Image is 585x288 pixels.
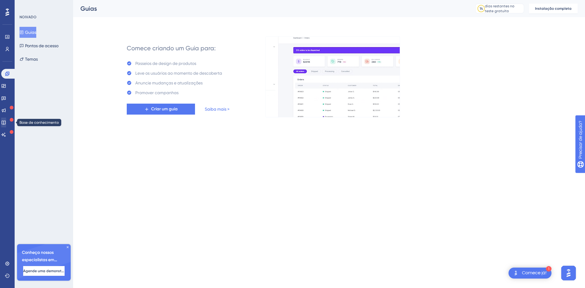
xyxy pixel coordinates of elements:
font: Guias [25,30,36,35]
font: Saiba mais > [205,107,229,112]
font: Criar um guia [151,106,178,112]
button: Criar um guia [127,104,195,115]
iframe: Iniciador do Assistente de IA do UserGuiding [559,264,578,282]
div: 1 [546,266,551,272]
a: Saiba mais > [205,105,229,113]
img: imagem-do-lançador-texto-alternativo [512,269,519,277]
font: Leve os usuários ao momento de descoberta [135,71,222,76]
font: Passeios de design de produtos [135,61,196,66]
font: Agende uma demonstração [23,269,72,273]
font: Comece já! [522,270,547,275]
font: Pontos de acesso [25,43,58,48]
font: Precisar de ajuda? [14,3,52,7]
font: 14 [480,6,483,11]
font: Comece criando um Guia para: [127,44,216,52]
font: Guias [80,5,97,12]
font: Promover campanhas [135,90,179,95]
button: Pontos de acesso [19,40,58,51]
font: Instalação completa [535,6,572,11]
button: Guias [19,27,36,38]
button: Agende uma demonstração [23,266,65,276]
font: Anuncie mudanças e atualizações [135,80,203,85]
button: Temas [19,54,38,65]
font: Conheça nossos especialistas em integração 🎧 [22,250,57,270]
button: Instalação completa [529,4,578,13]
div: Open Get Started! checklist, remaining modules: 1 [509,268,551,279]
font: Temas [25,57,38,62]
font: NOIVADO [19,15,37,19]
img: 21a29cd0e06a8f1d91b8bced9f6e1c06.gif [265,36,400,117]
font: dias restantes no teste gratuito [485,4,514,13]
